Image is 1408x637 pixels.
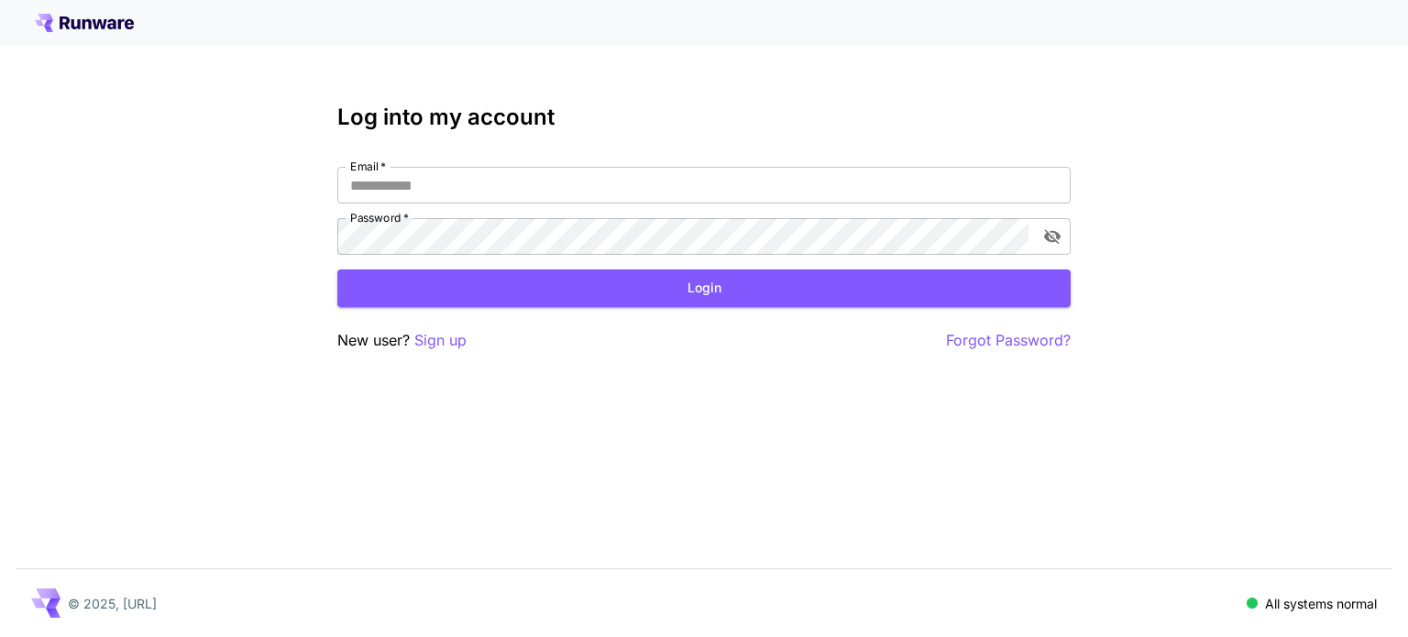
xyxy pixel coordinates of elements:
[1265,594,1377,613] p: All systems normal
[350,159,386,174] label: Email
[337,329,467,352] p: New user?
[68,594,157,613] p: © 2025, [URL]
[337,269,1071,307] button: Login
[337,104,1071,130] h3: Log into my account
[946,329,1071,352] button: Forgot Password?
[350,210,409,225] label: Password
[1036,220,1069,253] button: toggle password visibility
[414,329,467,352] button: Sign up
